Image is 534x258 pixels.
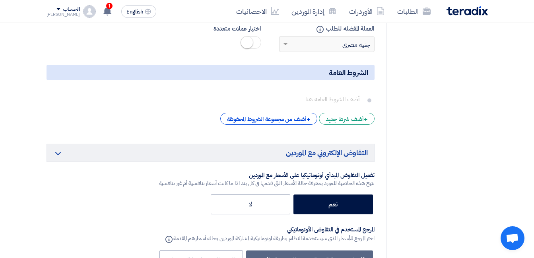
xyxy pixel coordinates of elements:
span: English [126,9,143,15]
div: تفعيل التفاوض المبدأي أوتوماتيكيا على الأسعار مع الموردين [159,171,375,179]
div: [PERSON_NAME] [47,12,80,17]
label: العملة المفضله للطلب [273,24,375,33]
span: + [307,115,311,124]
a: الطلبات [391,2,437,21]
span: + [364,115,368,124]
a: Open chat [501,226,524,250]
div: أضف من مجموعة الشروط المحفوظة [220,113,317,125]
img: profile_test.png [83,5,96,18]
label: اختيار عملات متعددة [160,24,261,33]
a: إدارة الموردين [285,2,343,21]
div: تتيح هذة الخاصية للمورد بمعرفة حالة الأسعار التي قدمها في كل بند اذا ما كانت أسعار تنافسية أم غير... [159,179,375,187]
label: نعم [293,194,373,214]
span: جنيه مصري [342,40,370,50]
a: الأوردرات [343,2,391,21]
img: Teradix logo [447,6,488,15]
label: لا [211,194,290,214]
div: الحساب [63,6,80,13]
div: المرجع المستخدم في التفاوض الأوتوماتيكي [164,226,375,234]
a: الاحصائيات [230,2,285,21]
button: English [121,5,156,18]
div: اختر المرجع للأسعار الذي سيستخدمة النظام بطريقة اوتوماتيكية لمشاركة الموردين بحاله أسعارهم المقدمة [164,234,375,243]
span: 1 [106,3,113,9]
input: أضف الشروط العامة هنا [53,91,363,106]
h5: التفاوض الإلكتروني مع الموردين [47,144,375,162]
div: أضف شرط جديد [319,113,375,125]
h5: الشروط العامة [47,65,375,80]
